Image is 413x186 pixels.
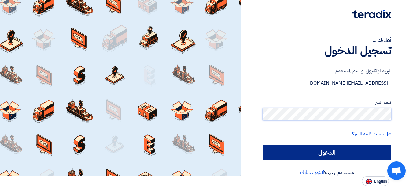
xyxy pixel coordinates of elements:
[263,77,391,89] input: أدخل بريد العمل الإلكتروني او اسم المستخدم الخاص بك ...
[263,169,391,176] div: مستخدم جديد؟
[263,67,391,74] label: البريد الإلكتروني او اسم المستخدم
[352,130,391,138] a: هل نسيت كلمة السر؟
[263,44,391,57] h1: تسجيل الدخول
[366,179,372,184] img: en-US.png
[352,10,391,18] img: Teradix logo
[387,161,406,180] div: Open chat
[263,99,391,106] label: كلمة السر
[374,179,387,184] span: English
[263,145,391,160] input: الدخول
[263,36,391,44] div: أهلا بك ...
[300,169,324,176] a: أنشئ حسابك
[362,176,389,186] button: English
